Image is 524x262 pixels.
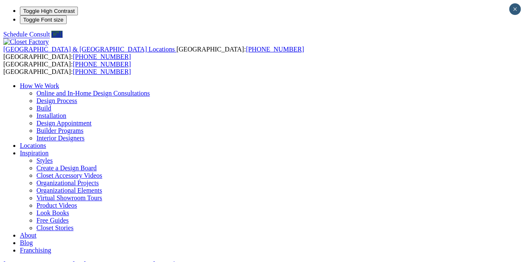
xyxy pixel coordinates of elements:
a: Blog [20,239,33,246]
a: [PHONE_NUMBER] [73,61,131,68]
a: Locations [20,142,46,149]
span: [GEOGRAPHIC_DATA]: [GEOGRAPHIC_DATA]: [3,46,304,60]
span: [GEOGRAPHIC_DATA] & [GEOGRAPHIC_DATA] Locations [3,46,175,53]
a: Organizational Elements [36,187,102,194]
a: Free Guides [36,217,69,224]
a: [PHONE_NUMBER] [73,68,131,75]
button: Toggle High Contrast [20,7,78,15]
a: [PHONE_NUMBER] [246,46,304,53]
a: Closet Accessory Videos [36,172,102,179]
a: Online and In-Home Design Consultations [36,90,150,97]
a: Franchising [20,247,51,254]
a: Create a Design Board [36,164,97,171]
a: Installation [36,112,66,119]
span: Toggle High Contrast [23,8,75,14]
a: About [20,232,36,239]
a: Design Process [36,97,77,104]
a: Look Books [36,209,69,216]
button: Close [509,3,521,15]
a: [PHONE_NUMBER] [73,53,131,60]
a: Design Appointment [36,120,92,127]
a: Virtual Showroom Tours [36,194,102,201]
a: Interior Designers [36,135,85,142]
span: Toggle Font size [23,17,63,23]
a: Inspiration [20,149,48,157]
a: [GEOGRAPHIC_DATA] & [GEOGRAPHIC_DATA] Locations [3,46,176,53]
a: Call [51,31,63,38]
button: Toggle Font size [20,15,67,24]
a: Product Videos [36,202,77,209]
a: Builder Programs [36,127,83,134]
a: Organizational Projects [36,179,99,186]
a: Build [36,105,51,112]
span: [GEOGRAPHIC_DATA]: [GEOGRAPHIC_DATA]: [3,61,131,75]
img: Closet Factory [3,38,49,46]
a: How We Work [20,82,59,89]
a: Styles [36,157,53,164]
a: Schedule Consult [3,31,50,38]
a: Closet Stories [36,224,73,231]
